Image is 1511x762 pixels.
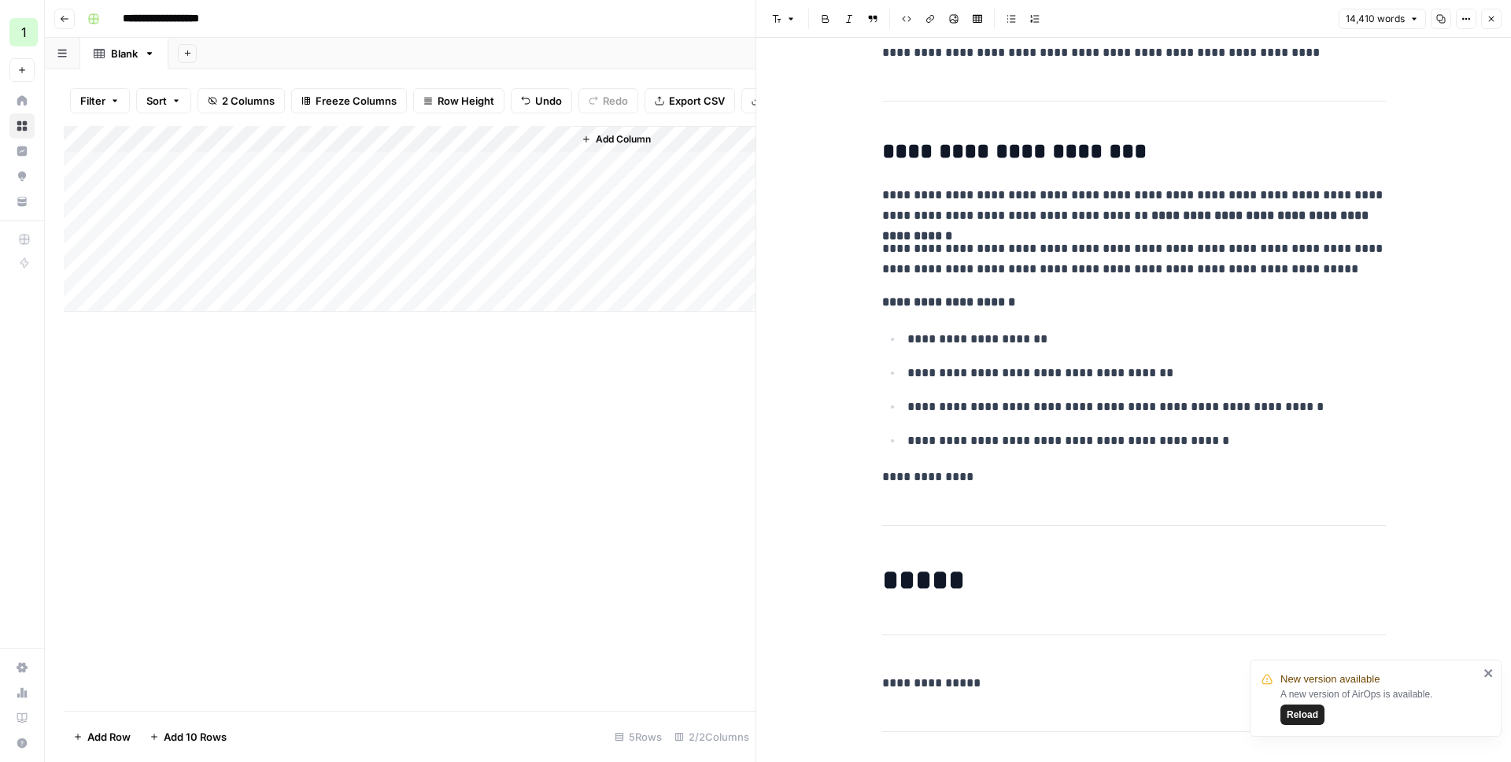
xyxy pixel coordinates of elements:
div: 2/2 Columns [668,724,755,749]
span: Filter [80,93,105,109]
span: Row Height [438,93,494,109]
div: 5 Rows [608,724,668,749]
a: Browse [9,113,35,139]
button: Add 10 Rows [140,724,236,749]
button: Sort [136,88,191,113]
span: 2 Columns [222,93,275,109]
a: Learning Hub [9,705,35,731]
a: Blank [80,38,168,69]
button: Export CSV [645,88,735,113]
span: New version available [1280,671,1380,687]
span: 1 [21,23,27,42]
span: Add 10 Rows [164,729,227,745]
button: Undo [511,88,572,113]
button: Add Column [575,129,657,150]
a: Settings [9,655,35,680]
span: Undo [535,93,562,109]
button: Row Height [413,88,504,113]
button: Filter [70,88,130,113]
span: Redo [603,93,628,109]
button: close [1483,667,1494,679]
button: Help + Support [9,731,35,756]
div: A new version of AirOps is available. [1280,687,1479,725]
span: Freeze Columns [316,93,397,109]
a: Opportunities [9,164,35,189]
span: Reload [1287,708,1318,722]
span: 14,410 words [1346,12,1405,26]
a: Usage [9,680,35,705]
button: Redo [578,88,638,113]
button: Reload [1280,705,1324,725]
a: Your Data [9,189,35,214]
button: 14,410 words [1339,9,1426,29]
button: Freeze Columns [291,88,407,113]
span: Sort [146,93,167,109]
button: Workspace: 1ma [9,13,35,52]
span: Export CSV [669,93,725,109]
button: 2 Columns [198,88,285,113]
div: Blank [111,46,138,61]
span: Add Column [596,132,651,146]
a: Insights [9,139,35,164]
button: Add Row [64,724,140,749]
span: Add Row [87,729,131,745]
a: Home [9,88,35,113]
